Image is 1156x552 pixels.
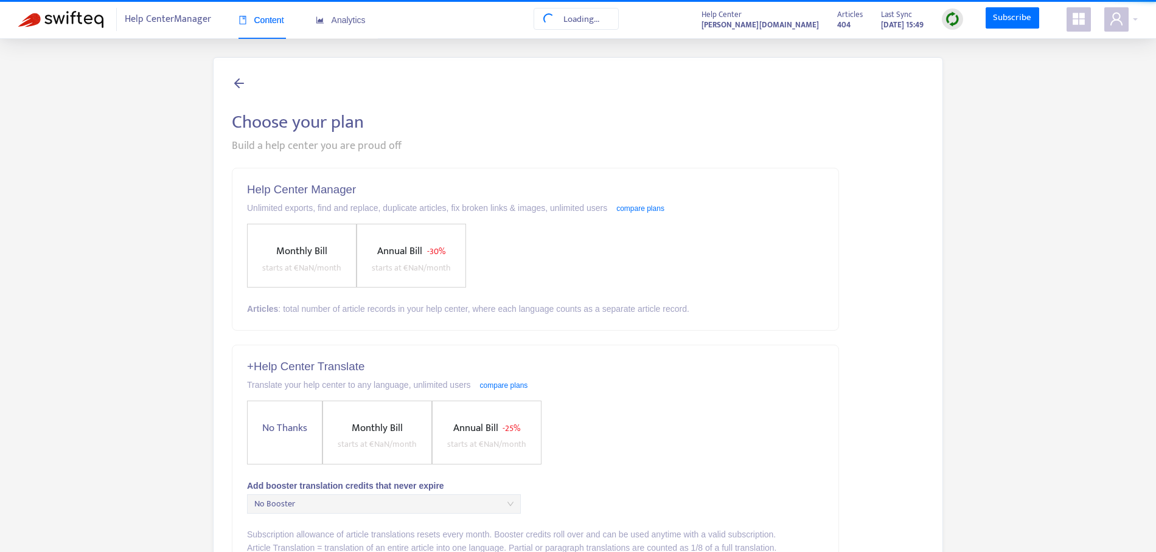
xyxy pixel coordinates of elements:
span: Help Center [702,8,742,21]
span: Annual Bill [377,243,422,260]
div: Add booster translation credits that never expire [247,479,824,492]
span: area-chart [316,16,324,24]
span: Content [239,15,284,25]
span: starts at € NaN /month [262,261,341,275]
span: starts at € NaN /month [447,437,526,451]
span: - 25% [503,421,520,435]
img: Swifteq [18,11,103,28]
strong: [DATE] 15:49 [881,18,924,32]
a: compare plans [616,204,664,213]
a: Subscribe [986,7,1039,29]
span: Analytics [316,15,366,25]
a: [PERSON_NAME][DOMAIN_NAME] [702,18,819,32]
span: Annual Bill [453,419,498,436]
span: Monthly Bill [276,243,327,260]
span: appstore [1071,12,1086,26]
span: Articles [837,8,863,21]
h2: Choose your plan [232,111,924,133]
strong: 404 [837,18,851,32]
h5: Help Center Manager [247,183,824,197]
a: compare plans [480,381,528,390]
div: Build a help center you are proud off [232,138,924,154]
span: Monthly Bill [352,419,403,436]
span: No Thanks [257,420,312,436]
h5: + Help Center Translate [247,360,824,374]
img: sync.dc5367851b00ba804db3.png [945,12,960,27]
span: Help Center Manager [125,8,211,31]
div: : total number of article records in your help center, where each language counts as a separate a... [247,302,824,316]
span: user [1109,12,1124,26]
div: Subscription allowance of article translations resets every month. Booster credits roll over and ... [247,528,824,541]
div: Unlimited exports, find and replace, duplicate articles, fix broken links & images, unlimited users [247,201,824,215]
div: Translate your help center to any language, unlimited users [247,378,824,392]
span: No Booster [254,495,514,513]
span: - 30% [427,244,445,258]
strong: Articles [247,304,278,314]
span: book [239,16,247,24]
span: Last Sync [881,8,912,21]
span: starts at € NaN /month [338,437,417,451]
span: starts at € NaN /month [372,261,451,275]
